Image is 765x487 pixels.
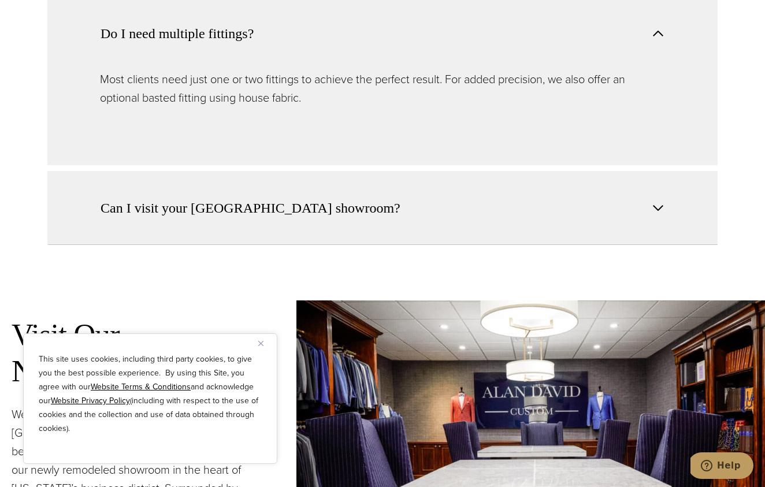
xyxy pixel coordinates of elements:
[12,317,255,390] h2: Visit Our NYC Showroom
[258,341,263,346] img: Close
[91,381,191,393] a: Website Terms & Conditions
[47,70,718,165] div: Do I need multiple fittings?
[51,395,130,407] a: Website Privacy Policy
[690,452,753,481] iframe: Opens a widget where you can chat to one of our agents
[258,336,272,350] button: Close
[100,70,665,107] p: Most clients need just one or two fittings to achieve the perfect result. For added precision, we...
[47,171,718,245] button: Can I visit your [GEOGRAPHIC_DATA] showroom?
[39,352,262,436] p: This site uses cookies, including third party cookies, to give you the best possible experience. ...
[101,198,400,218] span: Can I visit your [GEOGRAPHIC_DATA] showroom?
[101,23,254,44] span: Do I need multiple fittings?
